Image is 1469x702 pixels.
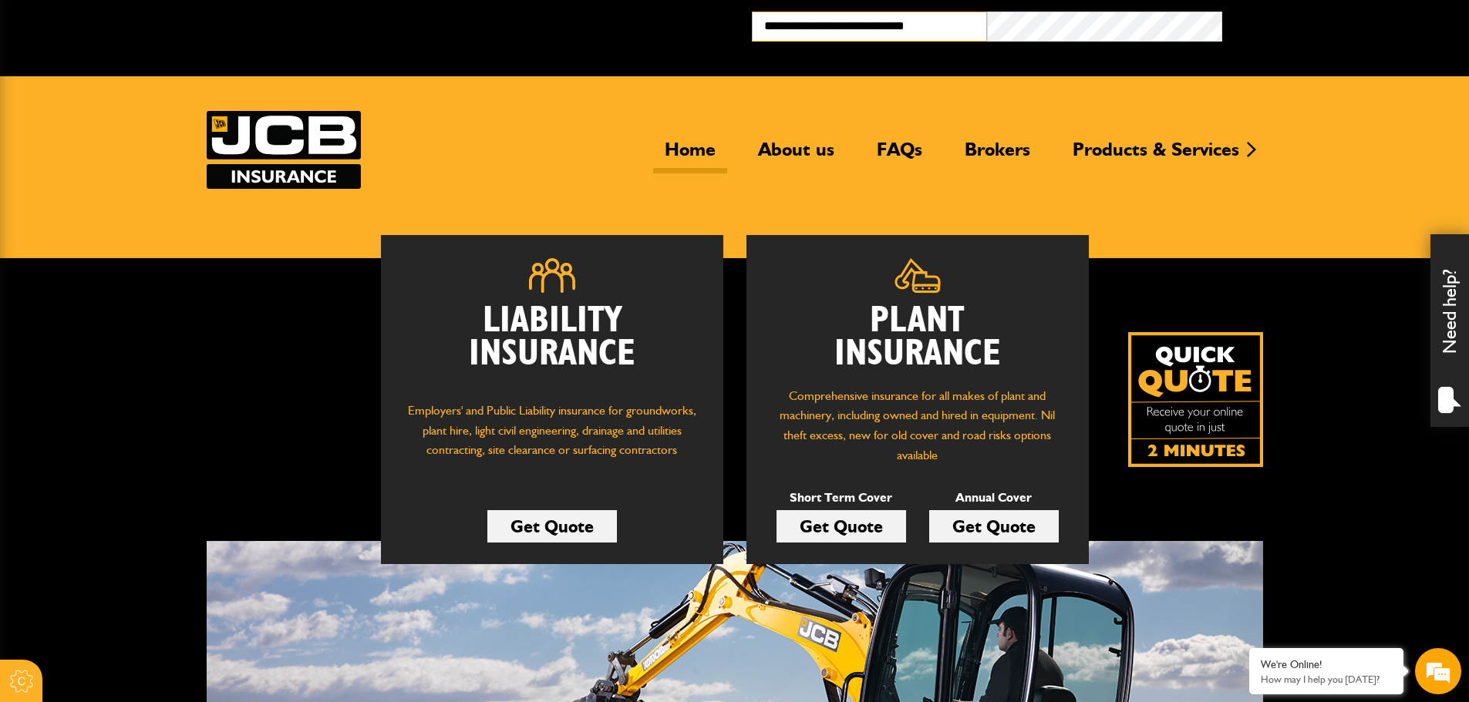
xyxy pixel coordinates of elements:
[953,138,1042,173] a: Brokers
[1261,673,1392,685] p: How may I help you today?
[207,111,361,189] a: JCB Insurance Services
[1261,658,1392,671] div: We're Online!
[777,488,906,508] p: Short Term Cover
[1430,234,1469,427] div: Need help?
[1128,332,1263,467] img: Quick Quote
[770,304,1066,371] h2: Plant Insurance
[929,488,1059,508] p: Annual Cover
[1061,138,1251,173] a: Products & Services
[487,510,617,542] a: Get Quote
[865,138,934,173] a: FAQs
[777,510,906,542] a: Get Quote
[929,510,1059,542] a: Get Quote
[1128,332,1263,467] a: Get your insurance quote isn just 2-minutes
[404,304,700,386] h2: Liability Insurance
[653,138,727,173] a: Home
[1222,12,1457,35] button: Broker Login
[404,401,700,475] p: Employers' and Public Liability insurance for groundworks, plant hire, light civil engineering, d...
[770,386,1066,465] p: Comprehensive insurance for all makes of plant and machinery, including owned and hired in equipm...
[207,111,361,189] img: JCB Insurance Services logo
[746,138,846,173] a: About us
